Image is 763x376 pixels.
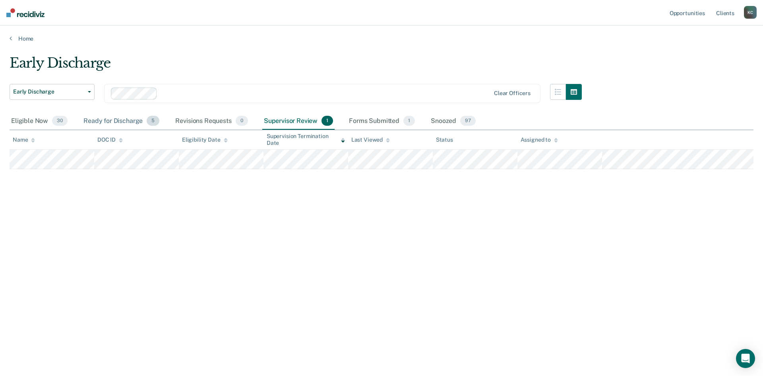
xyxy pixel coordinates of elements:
[13,88,85,95] span: Early Discharge
[521,136,558,143] div: Assigned to
[182,136,228,143] div: Eligibility Date
[347,113,416,130] div: Forms Submitted1
[97,136,123,143] div: DOC ID
[262,113,335,130] div: Supervisor Review1
[174,113,249,130] div: Revisions Requests0
[147,116,159,126] span: 5
[6,8,45,17] img: Recidiviz
[13,136,35,143] div: Name
[10,84,95,100] button: Early Discharge
[267,133,345,146] div: Supervision Termination Date
[10,55,582,78] div: Early Discharge
[436,136,453,143] div: Status
[494,90,531,97] div: Clear officers
[236,116,248,126] span: 0
[10,35,753,42] a: Home
[321,116,333,126] span: 1
[429,113,477,130] div: Snoozed97
[744,6,757,19] div: K C
[744,6,757,19] button: KC
[82,113,161,130] div: Ready for Discharge5
[351,136,390,143] div: Last Viewed
[10,113,69,130] div: Eligible Now30
[403,116,415,126] span: 1
[736,349,755,368] div: Open Intercom Messenger
[52,116,68,126] span: 30
[460,116,476,126] span: 97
